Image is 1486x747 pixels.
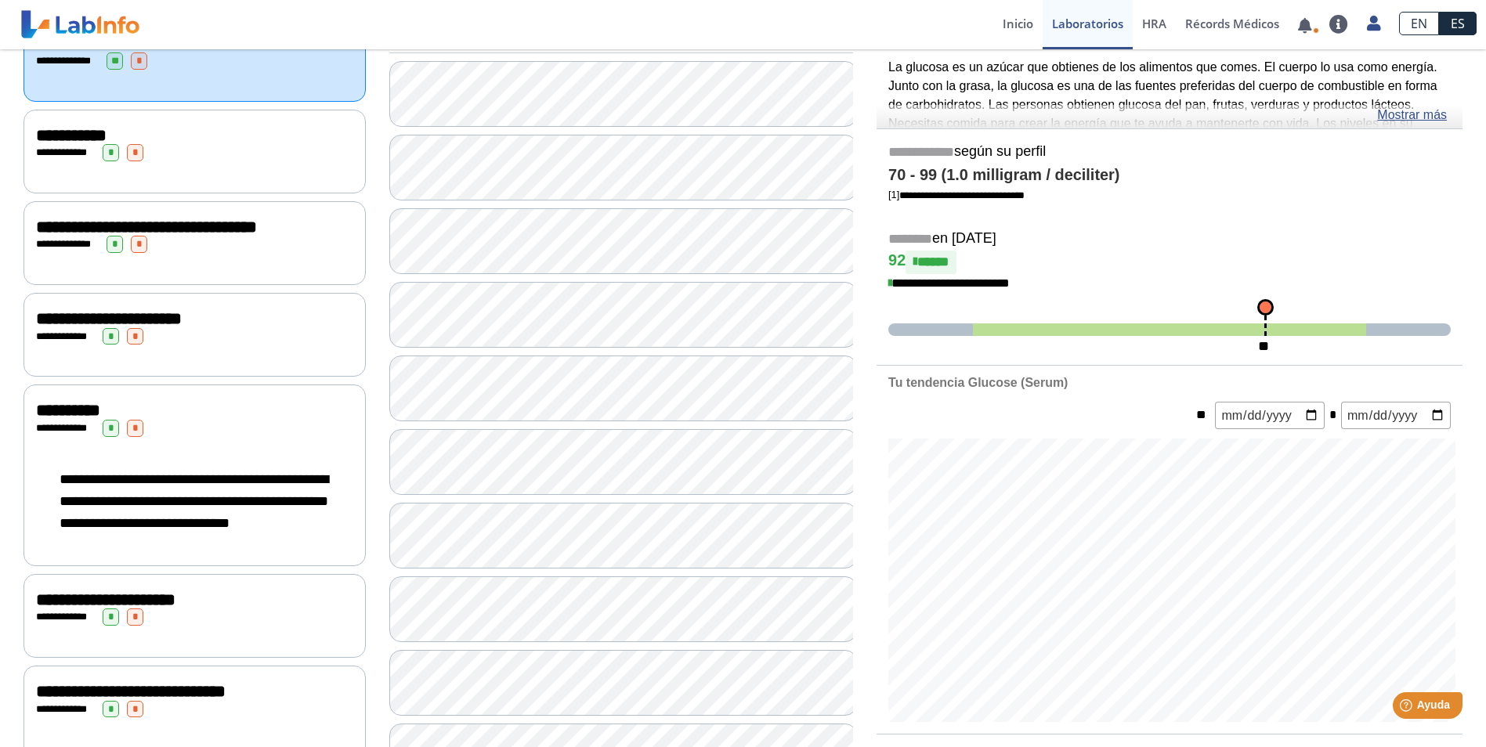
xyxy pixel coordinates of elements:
h5: en [DATE] [888,230,1451,248]
b: Tu tendencia Glucose (Serum) [888,376,1068,389]
a: ES [1439,12,1477,35]
a: EN [1399,12,1439,35]
a: Mostrar más [1377,106,1447,125]
input: mm/dd/yyyy [1215,402,1325,429]
input: mm/dd/yyyy [1341,402,1451,429]
span: HRA [1142,16,1166,31]
a: [1] [888,189,1025,200]
h4: 92 [888,251,1451,274]
iframe: Help widget launcher [1347,686,1469,730]
h5: según su perfil [888,143,1451,161]
p: La glucosa es un azúcar que obtienes de los alimentos que comes. El cuerpo lo usa como energía. J... [888,58,1451,171]
h4: 70 - 99 (1.0 milligram / deciliter) [888,166,1451,185]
